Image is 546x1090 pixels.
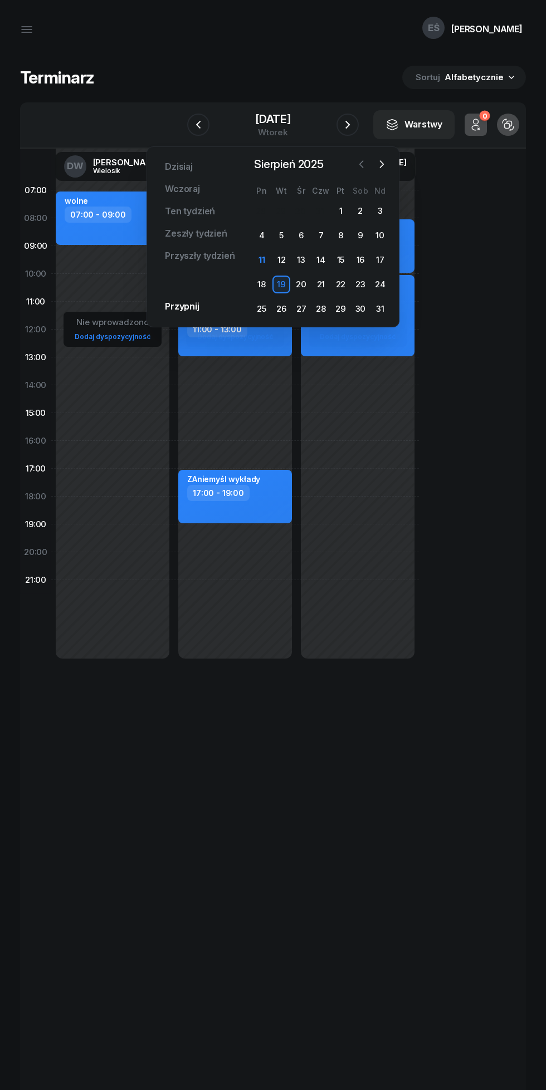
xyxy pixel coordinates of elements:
[445,72,504,82] span: Alfabetycznie
[292,251,310,269] div: 13
[253,251,271,269] div: 11
[20,510,51,538] div: 19:00
[20,260,51,288] div: 10:00
[70,313,155,346] button: Nie wprowadzonoDodaj dyspozycyjność
[331,186,350,195] div: Pt
[253,227,271,244] div: 4
[20,176,51,204] div: 07:00
[331,227,349,244] div: 8
[256,207,266,216] div: 28
[331,251,349,269] div: 15
[371,251,389,269] div: 17
[451,24,523,33] div: [PERSON_NAME]
[311,186,330,195] div: Czw
[187,321,247,337] div: 11:00 - 13:00
[350,186,370,195] div: Sob
[276,207,286,216] div: 29
[316,207,324,216] div: 31
[20,204,51,232] div: 08:00
[255,114,291,125] div: [DATE]
[272,300,290,318] div: 26
[20,483,51,510] div: 18:00
[352,276,369,293] div: 23
[371,202,389,220] div: 3
[312,227,330,244] div: 7
[65,207,131,223] div: 07:00 - 09:00
[295,207,305,216] div: 30
[20,288,51,316] div: 11:00
[250,155,328,173] span: Sierpień 2025
[271,186,291,195] div: Wt
[371,227,389,244] div: 10
[371,276,389,293] div: 24
[255,128,291,136] div: wtorek
[292,276,310,293] div: 20
[352,251,369,269] div: 16
[253,300,271,318] div: 25
[20,427,51,455] div: 16:00
[65,196,88,205] div: wolne
[479,111,490,121] div: 0
[272,227,290,244] div: 5
[416,70,442,85] span: Sortuj
[93,167,147,174] div: Wielosik
[331,300,349,318] div: 29
[331,202,349,220] div: 1
[20,538,51,566] div: 20:00
[352,227,369,244] div: 9
[156,223,236,245] a: Zeszły tydzień
[156,245,243,267] a: Przyszły tydzień
[156,178,209,200] a: Wczoraj
[156,156,202,178] a: Dzisiaj
[465,114,487,136] button: 0
[272,251,290,269] div: 12
[20,232,51,260] div: 09:00
[70,330,155,343] a: Dodaj dyspozycyjność
[67,161,84,171] span: DW
[352,300,369,318] div: 30
[272,276,290,293] div: 19
[371,300,389,318] div: 31
[20,316,51,343] div: 12:00
[331,276,349,293] div: 22
[291,186,311,195] div: Śr
[386,117,442,132] div: Warstwy
[187,474,260,484] div: ZAniemyśl wykłady
[20,566,51,594] div: 21:00
[20,67,94,87] h1: Terminarz
[312,251,330,269] div: 14
[93,158,162,166] div: [PERSON_NAME]
[55,152,170,181] a: DW[PERSON_NAME]Wielosik
[373,110,455,139] button: Warstwy
[292,300,310,318] div: 27
[253,276,271,293] div: 18
[402,66,526,89] button: Sortuj Alfabetycznie
[187,485,250,501] div: 17:00 - 19:00
[292,227,310,244] div: 6
[20,455,51,483] div: 17:00
[20,399,51,427] div: 15:00
[312,300,330,318] div: 28
[252,186,271,195] div: Pn
[156,296,208,318] a: Przypnij
[370,186,390,195] div: Nd
[156,200,224,223] a: Ten tydzień
[312,276,330,293] div: 21
[428,23,440,33] span: EŚ
[70,315,155,330] div: Nie wprowadzono
[352,202,369,220] div: 2
[20,343,51,371] div: 13:00
[20,371,51,399] div: 14:00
